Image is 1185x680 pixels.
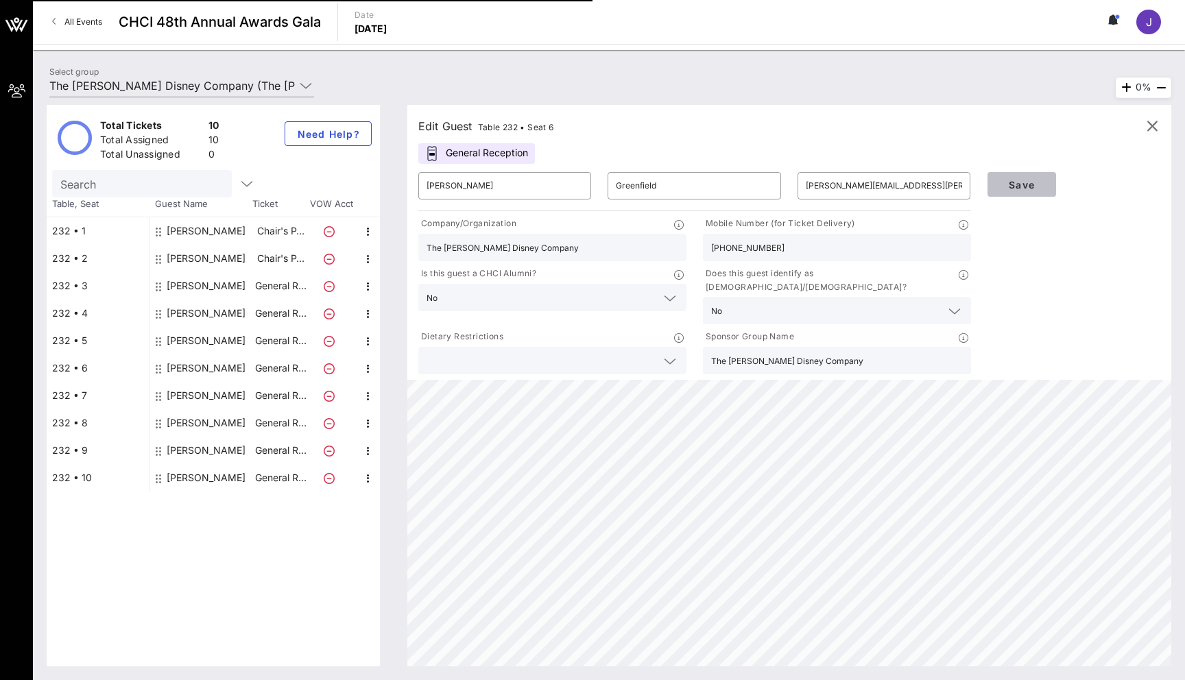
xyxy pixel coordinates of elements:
[100,133,203,150] div: Total Assigned
[703,297,971,324] div: No
[253,437,308,464] p: General R…
[49,66,99,77] label: Select group
[285,121,372,146] button: Need Help?
[167,464,246,491] div: Fabian De Armas
[167,437,246,464] div: Amy Arceo
[616,175,772,197] input: Last Name*
[355,22,387,36] p: [DATE]
[47,272,149,300] div: 232 • 3
[100,147,203,165] div: Total Unassigned
[100,119,203,136] div: Total Tickets
[47,464,149,491] div: 232 • 10
[167,354,246,382] div: Karen Greenfield
[355,8,387,22] p: Date
[119,12,321,32] span: CHCI 48th Annual Awards Gala
[167,382,246,409] div: Alivia Roberts
[208,119,219,136] div: 10
[253,327,308,354] p: General R…
[296,128,360,140] span: Need Help?
[44,11,110,33] a: All Events
[998,179,1045,191] span: Save
[253,245,308,272] p: Chair's P…
[47,217,149,245] div: 232 • 1
[167,409,246,437] div: Jose Gonzalez
[47,409,149,437] div: 232 • 8
[253,217,308,245] p: Chair's P…
[427,175,583,197] input: First Name*
[167,245,246,272] div: Jaqueline Serrano
[47,437,149,464] div: 232 • 9
[167,327,246,354] div: Neri Martinez
[47,327,149,354] div: 232 • 5
[307,197,355,211] span: VOW Acct
[427,293,438,303] div: No
[806,175,962,197] input: Email*
[253,354,308,382] p: General R…
[418,330,503,344] p: Dietary Restrictions
[47,354,149,382] div: 232 • 6
[703,330,794,344] p: Sponsor Group Name
[418,143,535,164] div: General Reception
[418,117,554,136] div: Edit Guest
[711,306,722,316] div: No
[64,16,102,27] span: All Events
[418,267,536,281] p: Is this guest a CHCI Alumni?
[478,122,554,132] span: Table 232 • Seat 6
[703,217,855,231] p: Mobile Number (for Ticket Delivery)
[1136,10,1161,34] div: J
[167,217,246,245] div: Susan Fox
[208,133,219,150] div: 10
[47,382,149,409] div: 232 • 7
[1116,77,1171,98] div: 0%
[253,382,308,409] p: General R…
[1146,15,1152,29] span: J
[253,464,308,491] p: General R…
[253,300,308,327] p: General R…
[47,300,149,327] div: 232 • 4
[987,172,1056,197] button: Save
[167,300,246,327] div: Jessica Moore
[47,245,149,272] div: 232 • 2
[47,197,149,211] span: Table, Seat
[418,284,686,311] div: No
[252,197,307,211] span: Ticket
[149,197,252,211] span: Guest Name
[253,272,308,300] p: General R…
[208,147,219,165] div: 0
[167,272,246,300] div: Lori Ismail
[418,217,516,231] p: Company/Organization
[253,409,308,437] p: General R…
[703,267,959,294] p: Does this guest identify as [DEMOGRAPHIC_DATA]/[DEMOGRAPHIC_DATA]?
